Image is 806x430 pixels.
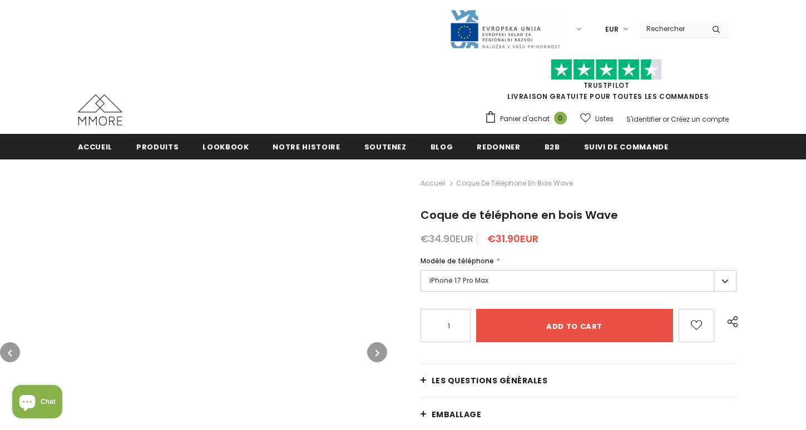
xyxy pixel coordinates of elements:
[364,134,407,159] a: soutenez
[545,134,560,159] a: B2B
[78,94,122,126] img: Cas MMORE
[554,112,567,124] span: 0
[584,134,669,159] a: Suivi de commande
[202,134,249,159] a: Lookbook
[273,142,340,152] span: Notre histoire
[477,142,520,152] span: Redonner
[421,256,494,266] span: Modèle de téléphone
[580,109,614,128] a: Listes
[202,142,249,152] span: Lookbook
[421,177,446,190] a: Accueil
[421,232,473,246] span: €34.90EUR
[273,134,340,159] a: Notre histoire
[136,142,179,152] span: Produits
[484,111,572,127] a: Panier d'achat 0
[431,134,453,159] a: Blog
[449,9,561,49] img: Javni Razpis
[487,232,538,246] span: €31.90EUR
[456,177,573,190] span: Coque de téléphone en bois Wave
[584,81,630,90] a: TrustPilot
[421,207,618,223] span: Coque de téléphone en bois Wave
[432,375,548,386] span: Les questions générales
[551,59,662,81] img: Faites confiance aux étoiles pilotes
[477,134,520,159] a: Redonner
[671,114,729,124] a: Créez un compte
[476,309,673,342] input: Add to cart
[605,24,619,35] span: EUR
[640,21,704,37] input: Search Site
[484,64,729,101] span: LIVRAISON GRATUITE POUR TOUTES LES COMMANDES
[9,385,66,421] inbox-online-store-chat: Shopify online store chat
[78,142,113,152] span: Accueil
[78,134,113,159] a: Accueil
[662,114,669,124] span: or
[431,142,453,152] span: Blog
[595,113,614,124] span: Listes
[584,142,669,152] span: Suivi de commande
[421,270,737,292] label: iPhone 17 Pro Max
[136,134,179,159] a: Produits
[626,114,661,124] a: S'identifier
[432,409,482,420] span: EMBALLAGE
[421,364,737,397] a: Les questions générales
[449,24,561,33] a: Javni Razpis
[500,113,550,124] span: Panier d'achat
[545,142,560,152] span: B2B
[364,142,407,152] span: soutenez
